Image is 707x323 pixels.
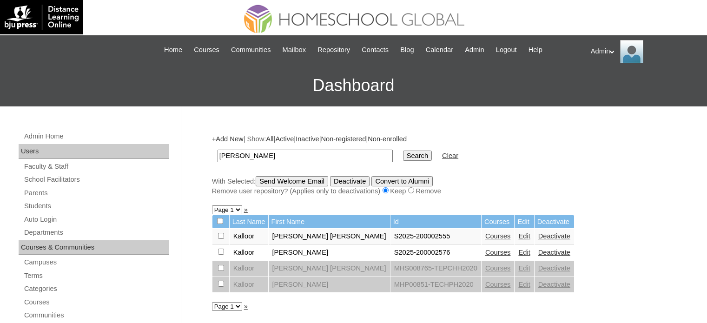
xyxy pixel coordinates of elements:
[591,40,698,63] div: Admin
[212,134,672,196] div: + | Show: | | | |
[317,45,350,55] span: Repository
[390,277,481,293] td: MHP00851-TECHPH2020
[357,45,393,55] a: Contacts
[296,135,319,143] a: Inactive
[396,45,418,55] a: Blog
[226,45,276,55] a: Communities
[421,45,458,55] a: Calendar
[5,5,79,30] img: logo-white.png
[23,214,169,225] a: Auto Login
[19,144,169,159] div: Users
[275,135,294,143] a: Active
[403,151,432,161] input: Search
[321,135,366,143] a: Non-registered
[390,215,481,229] td: Id
[426,45,453,55] span: Calendar
[524,45,547,55] a: Help
[278,45,311,55] a: Mailbox
[362,45,389,55] span: Contacts
[244,206,248,213] a: »
[313,45,355,55] a: Repository
[266,135,273,143] a: All
[23,161,169,172] a: Faculty & Staff
[230,245,268,261] td: Kalloor
[485,232,511,240] a: Courses
[390,261,481,277] td: MHS008765-TEPCHH2020
[23,187,169,199] a: Parents
[230,277,268,293] td: Kalloor
[538,232,570,240] a: Deactivate
[485,249,511,256] a: Courses
[216,135,243,143] a: Add New
[5,65,702,106] h3: Dashboard
[518,249,530,256] a: Edit
[371,176,433,186] input: Convert to Alumni
[390,229,481,244] td: S2025-200002555
[189,45,224,55] a: Courses
[515,215,534,229] td: Edit
[518,232,530,240] a: Edit
[283,45,306,55] span: Mailbox
[330,176,370,186] input: Deactivate
[164,45,182,55] span: Home
[23,270,169,282] a: Terms
[231,45,271,55] span: Communities
[269,215,390,229] td: First Name
[269,245,390,261] td: [PERSON_NAME]
[218,150,393,162] input: Search
[465,45,484,55] span: Admin
[212,176,672,196] div: With Selected:
[400,45,414,55] span: Blog
[23,227,169,238] a: Departments
[491,45,522,55] a: Logout
[23,200,169,212] a: Students
[482,215,515,229] td: Courses
[390,245,481,261] td: S2025-200002576
[269,261,390,277] td: [PERSON_NAME] [PERSON_NAME]
[485,281,511,288] a: Courses
[194,45,219,55] span: Courses
[212,186,672,196] div: Remove user repository? (Applies only to deactivations) Keep Remove
[538,264,570,272] a: Deactivate
[23,131,169,142] a: Admin Home
[620,40,643,63] img: Admin Homeschool Global
[538,249,570,256] a: Deactivate
[535,215,574,229] td: Deactivate
[538,281,570,288] a: Deactivate
[442,152,458,159] a: Clear
[496,45,517,55] span: Logout
[518,281,530,288] a: Edit
[529,45,542,55] span: Help
[230,261,268,277] td: Kalloor
[23,257,169,268] a: Campuses
[269,229,390,244] td: [PERSON_NAME] [PERSON_NAME]
[159,45,187,55] a: Home
[23,310,169,321] a: Communities
[244,303,248,310] a: »
[230,229,268,244] td: Kalloor
[518,264,530,272] a: Edit
[485,264,511,272] a: Courses
[256,176,328,186] input: Send Welcome Email
[368,135,407,143] a: Non-enrolled
[230,215,268,229] td: Last Name
[23,297,169,308] a: Courses
[269,277,390,293] td: [PERSON_NAME]
[23,174,169,185] a: School Facilitators
[460,45,489,55] a: Admin
[23,283,169,295] a: Categories
[19,240,169,255] div: Courses & Communities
